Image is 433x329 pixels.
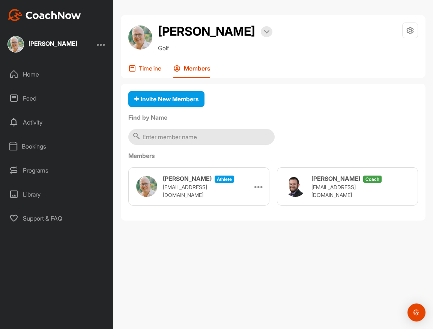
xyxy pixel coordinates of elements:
[128,26,152,50] img: avatar
[128,91,204,107] button: Invite New Members
[139,65,161,72] p: Timeline
[163,183,238,199] p: [EMAIL_ADDRESS][DOMAIN_NAME]
[4,209,110,228] div: Support & FAQ
[163,174,212,183] h3: [PERSON_NAME]
[184,65,210,72] p: Members
[8,36,24,53] img: square_872fd6679a144746e2679ec9615f4f7f.jpg
[311,174,360,183] h3: [PERSON_NAME]
[285,176,306,197] img: user
[128,151,418,160] label: Members
[4,65,110,84] div: Home
[407,303,425,321] div: Open Intercom Messenger
[8,9,81,21] img: CoachNow
[363,176,382,183] span: coach
[311,183,386,199] p: [EMAIL_ADDRESS][DOMAIN_NAME]
[4,161,110,180] div: Programs
[158,23,255,41] h2: [PERSON_NAME]
[158,44,272,53] p: Golf
[264,30,269,34] img: arrow-down
[215,176,234,183] span: athlete
[4,89,110,108] div: Feed
[128,129,275,145] input: Enter member name
[4,185,110,204] div: Library
[4,137,110,156] div: Bookings
[134,95,198,103] span: Invite New Members
[29,41,77,47] div: [PERSON_NAME]
[4,113,110,132] div: Activity
[136,176,157,197] img: user
[128,113,418,122] label: Find by Name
